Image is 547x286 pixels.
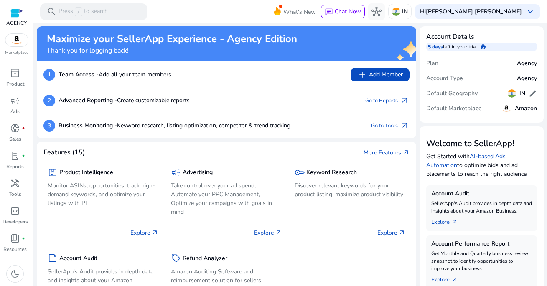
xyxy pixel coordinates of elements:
[6,80,24,88] p: Product
[371,120,410,132] a: Go to Toolsarrow_outward
[517,60,537,67] h5: Agency
[130,228,158,237] p: Explore
[10,233,20,243] span: book_4
[183,169,213,176] h5: Advertising
[426,105,482,112] h5: Default Marketplace
[47,47,297,55] h4: Thank you for logging back!
[519,90,525,97] h5: IN
[443,43,481,50] p: left in your trial
[431,272,465,284] a: Explorearrow_outward
[420,9,522,15] p: Hi
[501,104,511,114] img: amazon.svg
[525,7,535,17] span: keyboard_arrow_down
[508,89,516,98] img: in.svg
[3,246,27,253] p: Resources
[426,8,522,15] b: [PERSON_NAME] [PERSON_NAME]
[10,123,20,133] span: donut_small
[431,200,532,215] p: SellerApp's Audit provides in depth data and insights about your Amazon Business.
[48,167,58,177] span: package
[377,228,405,237] p: Explore
[59,7,108,16] p: Press to search
[43,120,55,132] p: 3
[10,206,20,216] span: code_blocks
[426,152,537,178] p: Get Started with to optimize bids and ad placements to reach the right audience
[517,75,537,82] h5: Agency
[59,70,171,79] p: Add all your team members
[59,96,117,104] b: Advanced Reporting -
[43,69,55,81] p: 1
[48,181,158,208] p: Monitor ASINs, opportunities, track high-demand keywords, and optimize your listings with PI
[283,5,316,19] span: What's New
[364,148,410,157] a: More Featuresarrow_outward
[426,33,537,41] h4: Account Details
[254,228,282,237] p: Explore
[6,163,24,170] p: Reports
[3,218,28,225] p: Developers
[426,90,478,97] h5: Default Geography
[431,190,532,197] h5: Account Audit
[403,149,410,156] span: arrow_outward
[431,250,532,272] p: Get Monthly and Quarterly business review snapshot to identify opportunities to improve your busi...
[325,8,333,16] span: chat
[59,169,113,176] h5: Product Intelligence
[10,68,20,78] span: inventory_2
[399,121,410,131] span: arrow_outward
[22,127,25,130] span: fiber_manual_record
[59,121,290,130] p: Keyword research, listing optimization, competitor & trend tracking
[428,43,443,50] p: 5 days
[10,269,20,279] span: dark_mode
[399,229,405,236] span: arrow_outward
[295,181,405,199] p: Discover relevant keywords for your product listing, maximize product visibility
[321,5,365,18] button: chatChat Now
[481,44,486,49] span: schedule
[431,215,465,226] a: Explorearrow_outward
[59,121,117,129] b: Business Monitoring -
[431,240,532,248] h5: Account Performance Report
[402,4,408,19] p: IN
[9,190,21,198] p: Tools
[9,135,21,143] p: Sales
[368,3,385,20] button: hub
[392,8,400,16] img: in.svg
[59,96,190,105] p: Create customizable reports
[371,7,382,17] span: hub
[426,60,438,67] h5: Plan
[171,167,181,177] span: campaign
[5,34,28,46] img: amazon.svg
[365,95,410,106] a: Go to Reportsarrow_outward
[6,19,27,27] p: AGENCY
[10,178,20,188] span: handyman
[426,75,463,82] h5: Account Type
[22,154,25,157] span: fiber_manual_record
[59,71,99,78] b: Team Access -
[451,276,458,283] span: arrow_outward
[10,96,20,106] span: campaign
[306,169,357,176] h5: Keyword Research
[451,219,458,225] span: arrow_outward
[515,105,537,112] h5: Amazon
[22,237,25,240] span: fiber_manual_record
[426,152,506,169] a: AI-based Ads Automation
[295,167,305,177] span: key
[357,70,367,80] span: add
[152,229,158,236] span: arrow_outward
[335,8,361,15] span: Chat Now
[59,255,97,262] h5: Account Audit
[357,70,403,80] span: Add Member
[10,151,20,161] span: lab_profile
[5,50,28,56] p: Marketplace
[183,255,227,262] h5: Refund Analyzer
[529,89,537,98] span: edit
[47,7,57,17] span: search
[47,33,297,45] h2: Maximize your SellerApp Experience - Agency Edition
[171,253,181,263] span: sell
[426,139,537,149] h3: Welcome to SellerApp!
[43,149,85,157] h4: Features (15)
[275,229,282,236] span: arrow_outward
[171,181,282,216] p: Take control over your ad spend, Automate your PPC Management, Optimize your campaigns with goals...
[10,108,20,115] p: Ads
[43,95,55,106] p: 2
[48,253,58,263] span: summarize
[351,68,410,81] button: addAdd Member
[75,7,82,16] span: /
